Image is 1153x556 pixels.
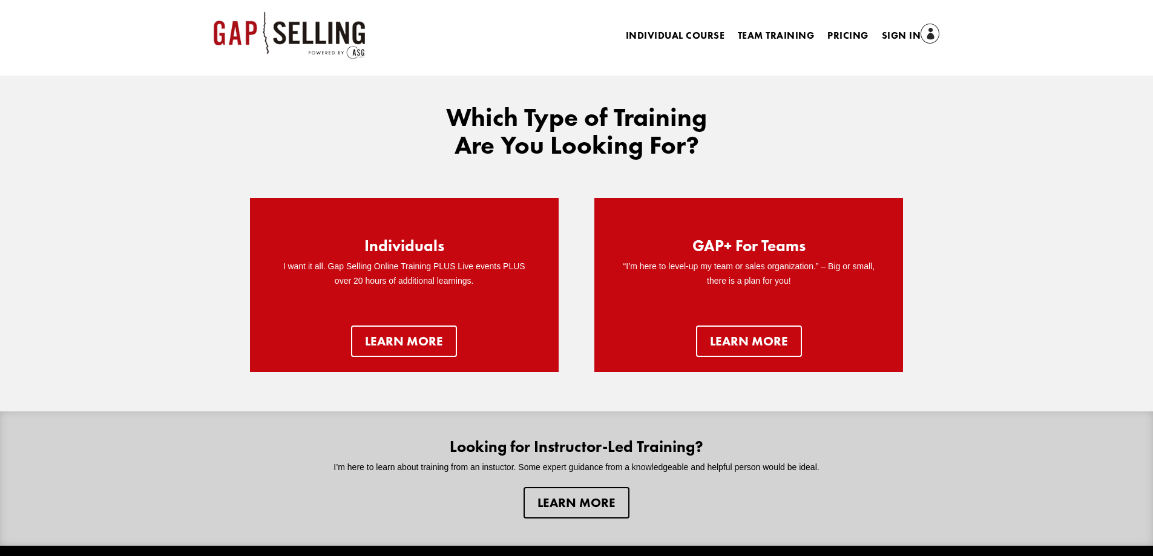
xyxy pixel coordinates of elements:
[827,31,868,45] a: Pricing
[274,260,534,289] p: I want it all. Gap Selling Online Training PLUS Live events PLUS over 20 hours of additional lear...
[696,325,802,357] a: learn more
[619,260,879,289] p: “I’m here to level-up my team or sales organization.” – Big or small, there is a plan for you!
[692,238,806,260] h2: GAP+ For Teams
[311,439,843,460] h2: Looking for Instructor-Led Training?
[311,460,843,475] p: I’m here to learn about training from an instuctor. Some expert guidance from a knowledgeable and...
[425,103,728,165] h2: Which Type of Training Are You Looking For?
[364,238,444,260] h2: Individuals
[626,31,724,45] a: Individual Course
[351,325,457,357] a: Learn more
[524,487,629,518] a: Learn more
[882,28,940,45] a: Sign In
[738,31,814,45] a: Team Training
